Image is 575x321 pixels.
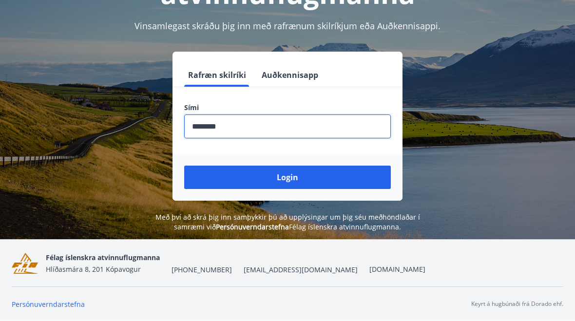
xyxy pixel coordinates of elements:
[12,253,38,274] img: FGYwLRsDkrbKU9IF3wjeuKl1ApL8nCcSRU6gK6qq.png
[155,212,420,231] span: Með því að skrá þig inn samþykkir þú að upplýsingar um þig séu meðhöndlaðar í samræmi við Félag í...
[46,264,141,274] span: Hlíðasmára 8, 201 Kópavogur
[184,63,250,87] button: Rafræn skilríki
[369,264,425,274] a: [DOMAIN_NAME]
[46,253,160,262] span: Félag íslenskra atvinnuflugmanna
[471,300,563,308] p: Keyrt á hugbúnaði frá Dorado ehf.
[184,103,391,113] label: Sími
[184,166,391,189] button: Login
[12,300,85,309] a: Persónuverndarstefna
[258,63,322,87] button: Auðkennisapp
[244,265,358,275] span: [EMAIL_ADDRESS][DOMAIN_NAME]
[172,265,232,275] span: [PHONE_NUMBER]
[134,20,441,32] span: Vinsamlegast skráðu þig inn með rafrænum skilríkjum eða Auðkennisappi.
[216,222,289,231] a: Persónuverndarstefna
